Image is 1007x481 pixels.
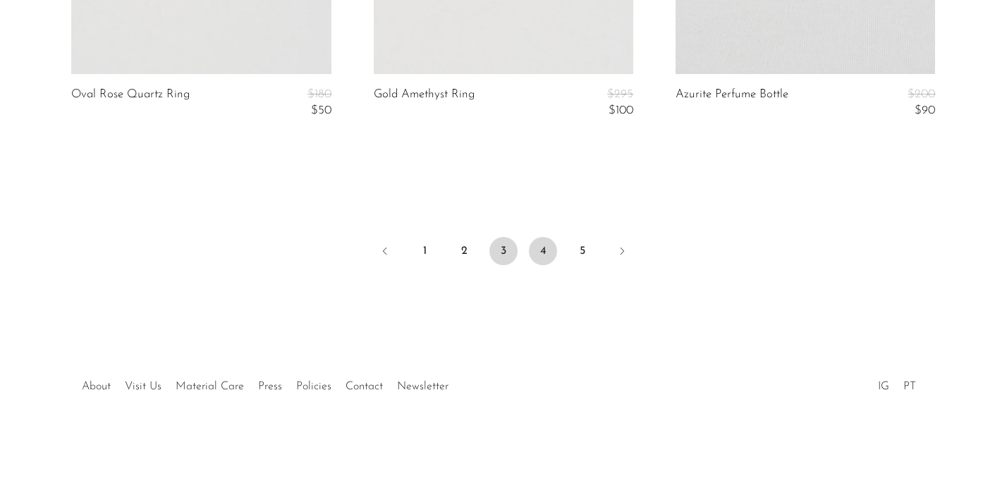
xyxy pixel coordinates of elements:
a: Gold Amethyst Ring [374,88,475,117]
span: 3 [489,237,518,265]
a: Oval Rose Quartz Ring [71,88,190,117]
a: Azurite Perfume Bottle [676,88,788,117]
a: IG [878,381,889,392]
a: 4 [529,237,557,265]
span: $90 [915,104,935,116]
a: 1 [410,237,439,265]
a: Press [258,381,282,392]
a: Policies [296,381,331,392]
span: $200 [908,88,935,100]
a: Previous [371,237,399,268]
span: $50 [311,104,331,116]
a: Next [608,237,636,268]
ul: Social Medias [871,370,923,396]
a: 5 [568,237,597,265]
span: $100 [609,104,633,116]
a: Visit Us [125,381,161,392]
span: $180 [307,88,331,100]
a: Material Care [176,381,244,392]
a: PT [903,381,916,392]
a: 2 [450,237,478,265]
a: Contact [346,381,383,392]
span: $295 [607,88,633,100]
a: About [82,381,111,392]
ul: Quick links [75,370,456,396]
